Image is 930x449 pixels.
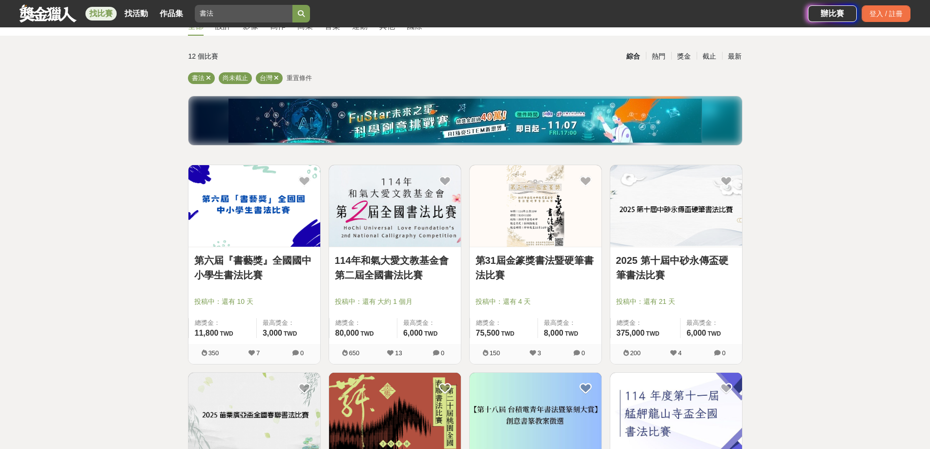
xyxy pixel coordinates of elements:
[287,74,312,82] span: 重置條件
[722,349,725,357] span: 0
[395,349,402,357] span: 13
[808,5,857,22] a: 辦比賽
[581,349,585,357] span: 0
[610,165,742,247] img: Cover Image
[256,349,260,357] span: 7
[707,330,721,337] span: TWD
[194,297,314,307] span: 投稿中：還有 10 天
[470,165,601,247] img: Cover Image
[263,318,314,328] span: 最高獎金：
[616,253,736,282] a: 2025 第十屆中砂永傳盃硬筆書法比賽
[188,48,372,65] div: 12 個比賽
[616,297,736,307] span: 投稿中：還有 21 天
[260,74,272,82] span: 台灣
[475,297,596,307] span: 投稿中：還有 4 天
[335,297,455,307] span: 投稿中：還有 大約 1 個月
[565,330,578,337] span: TWD
[335,318,391,328] span: 總獎金：
[862,5,910,22] div: 登入 / 註冊
[537,349,541,357] span: 3
[686,329,706,337] span: 6,000
[284,330,297,337] span: TWD
[476,329,500,337] span: 75,500
[403,329,423,337] span: 6,000
[544,329,563,337] span: 8,000
[335,329,359,337] span: 80,000
[85,7,117,21] a: 找比賽
[686,318,736,328] span: 最高獎金：
[194,253,314,282] a: 第六屆『書藝獎』全國國中小學生書法比賽
[630,349,641,357] span: 200
[490,349,500,357] span: 150
[441,349,444,357] span: 0
[544,318,596,328] span: 最高獎金：
[335,253,455,282] a: 114年和氣大愛文教基金會第二屆全國書法比賽
[263,329,282,337] span: 3,000
[475,253,596,282] a: 第31屆金篆獎書法暨硬筆書法比賽
[192,74,205,82] span: 書法
[360,330,373,337] span: TWD
[646,48,671,65] div: 熱門
[195,5,292,22] input: 有長照挺你，care到心坎裡！青春出手，拍出照顧 影音徵件活動
[188,165,320,247] img: Cover Image
[646,330,659,337] span: TWD
[349,349,360,357] span: 650
[501,330,514,337] span: TWD
[403,318,455,328] span: 最高獎金：
[620,48,646,65] div: 綜合
[476,318,532,328] span: 總獎金：
[722,48,747,65] div: 最新
[671,48,697,65] div: 獎金
[121,7,152,21] a: 找活動
[424,330,437,337] span: TWD
[156,7,187,21] a: 作品集
[228,99,702,143] img: d7d77a4d-7f79-492d-886e-2417aac7d34c.jpg
[208,349,219,357] span: 350
[300,349,304,357] span: 0
[329,165,461,247] img: Cover Image
[220,330,233,337] span: TWD
[697,48,722,65] div: 截止
[195,318,250,328] span: 總獎金：
[678,349,682,357] span: 4
[195,329,219,337] span: 11,800
[617,329,645,337] span: 375,000
[617,318,675,328] span: 總獎金：
[223,74,248,82] span: 尚未截止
